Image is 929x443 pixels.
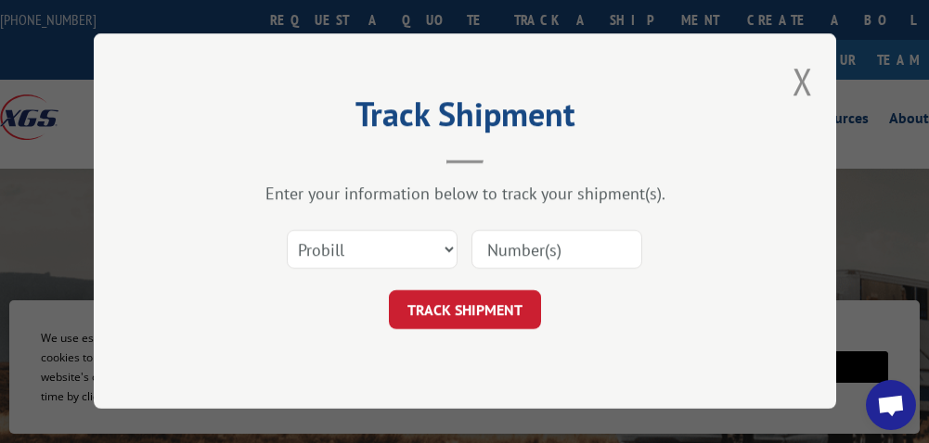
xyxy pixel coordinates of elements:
[793,57,813,106] button: Close modal
[866,380,916,430] div: Open chat
[471,231,642,270] input: Number(s)
[389,291,541,330] button: TRACK SHIPMENT
[187,101,743,136] h2: Track Shipment
[187,184,743,205] div: Enter your information below to track your shipment(s).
